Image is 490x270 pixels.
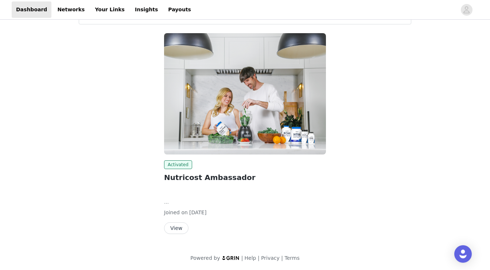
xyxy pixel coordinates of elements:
img: Nutricost [164,33,326,154]
button: View [164,222,188,234]
div: Open Intercom Messenger [454,245,472,263]
img: logo [222,255,240,260]
div: avatar [463,4,470,16]
span: Activated [164,160,192,169]
h2: Nutricost Ambassador [164,172,326,183]
span: Powered by [190,255,220,261]
a: View [164,226,188,231]
span: | [281,255,283,261]
span: | [258,255,260,261]
a: Privacy [261,255,280,261]
span: [DATE] [189,210,206,215]
span: Joined on [164,210,188,215]
a: Networks [53,1,89,18]
a: Your Links [90,1,129,18]
a: Dashboard [12,1,51,18]
a: Payouts [164,1,195,18]
span: | [241,255,243,261]
a: Insights [131,1,162,18]
a: Terms [284,255,299,261]
a: Help [245,255,256,261]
